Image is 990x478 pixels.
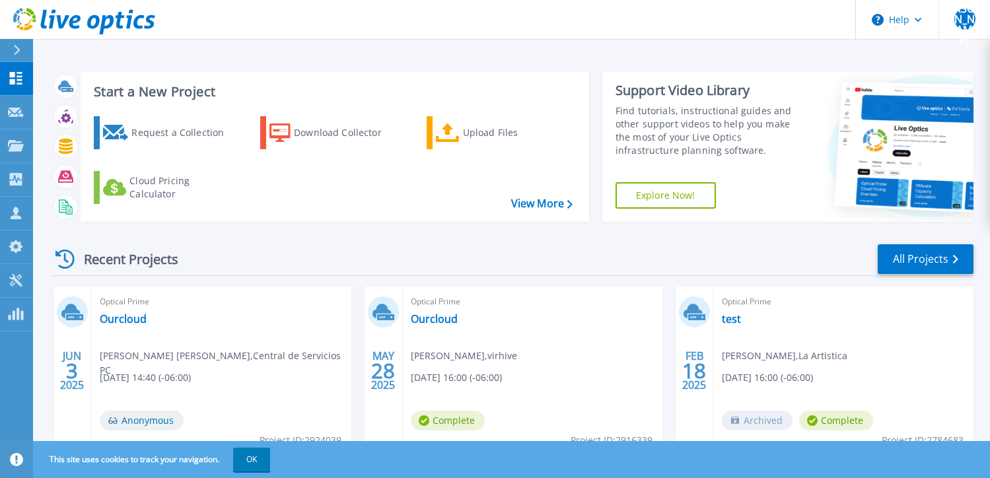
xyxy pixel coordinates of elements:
[616,104,802,157] div: Find tutorials, instructional guides and other support videos to help you make the most of your L...
[94,85,572,99] h3: Start a New Project
[682,347,707,395] div: FEB 2025
[463,119,569,146] div: Upload Files
[722,370,813,385] span: [DATE] 16:00 (-06:00)
[233,448,270,471] button: OK
[94,116,241,149] a: Request a Collection
[100,370,191,385] span: [DATE] 14:40 (-06:00)
[722,312,741,325] a: test
[66,365,78,376] span: 3
[682,365,706,376] span: 18
[371,347,396,395] div: MAY 2025
[722,294,966,309] span: Optical Prime
[411,294,654,309] span: Optical Prime
[129,174,235,201] div: Cloud Pricing Calculator
[100,312,147,325] a: Ourcloud
[571,433,653,448] span: Project ID: 2916339
[260,433,341,448] span: Project ID: 2924039
[59,347,85,395] div: JUN 2025
[427,116,574,149] a: Upload Files
[878,244,973,274] a: All Projects
[882,433,964,448] span: Project ID: 2784683
[371,365,395,376] span: 28
[131,119,237,146] div: Request a Collection
[722,349,847,363] span: [PERSON_NAME] , La Artistica
[411,411,485,430] span: Complete
[100,411,184,430] span: Anonymous
[411,312,458,325] a: Ourcloud
[260,116,407,149] a: Download Collector
[100,349,351,378] span: [PERSON_NAME] [PERSON_NAME] , Central de Servicios PC
[722,411,793,430] span: Archived
[799,411,873,430] span: Complete
[51,243,196,275] div: Recent Projects
[100,294,343,309] span: Optical Prime
[36,448,270,471] span: This site uses cookies to track your navigation.
[411,349,517,363] span: [PERSON_NAME] , virhive
[511,197,573,210] a: View More
[616,182,716,209] a: Explore Now!
[616,82,802,99] div: Support Video Library
[94,171,241,204] a: Cloud Pricing Calculator
[294,119,400,146] div: Download Collector
[411,370,502,385] span: [DATE] 16:00 (-06:00)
